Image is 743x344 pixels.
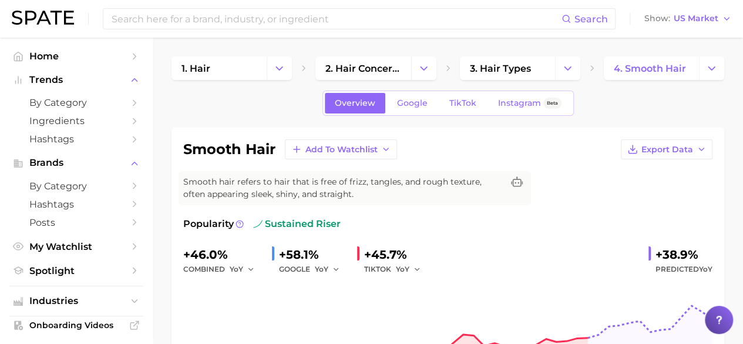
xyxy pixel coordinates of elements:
a: TikTok [439,93,486,113]
span: Popularity [183,217,234,231]
span: Export Data [641,145,693,155]
span: Home [29,51,123,62]
span: Add to Watchlist [305,145,378,155]
span: YoY [699,265,712,273]
div: +38.9% [655,245,712,264]
a: 4. smooth hair [604,56,699,80]
a: Google [387,93,438,113]
span: Google [397,98,428,108]
a: Hashtags [9,195,143,213]
button: Change Category [699,56,724,80]
button: Change Category [267,56,292,80]
img: sustained riser [253,219,263,229]
span: Industries [29,296,123,306]
a: by Category [9,93,143,112]
span: sustained riser [253,217,341,231]
a: Ingredients [9,112,143,130]
span: Beta [547,98,558,108]
span: Spotlight [29,265,123,276]
span: Show [644,15,670,22]
span: Predicted [655,262,712,276]
button: Industries [9,292,143,310]
a: by Category [9,177,143,195]
span: Ingredients [29,115,123,126]
button: Add to Watchlist [285,139,397,159]
span: My Watchlist [29,241,123,252]
div: TIKTOK [364,262,429,276]
a: Overview [325,93,385,113]
a: My Watchlist [9,238,143,256]
button: YoY [396,262,421,276]
span: Hashtags [29,133,123,145]
span: 4. smooth hair [614,63,686,74]
a: Hashtags [9,130,143,148]
input: Search here for a brand, industry, or ingredient [110,9,562,29]
button: YoY [315,262,340,276]
a: 2. hair concerns [315,56,411,80]
a: Home [9,47,143,65]
span: by Category [29,181,123,192]
span: by Category [29,97,123,108]
img: SPATE [12,11,74,25]
a: Posts [9,213,143,232]
a: 1. hair [172,56,267,80]
button: Change Category [555,56,580,80]
div: +46.0% [183,245,263,264]
div: GOOGLE [279,262,348,276]
span: 3. hair types [470,63,531,74]
button: Brands [9,154,143,172]
span: Trends [29,75,123,85]
button: Trends [9,71,143,89]
div: +58.1% [279,245,348,264]
span: 1. hair [181,63,210,74]
span: 2. hair concerns [325,63,401,74]
span: Hashtags [29,199,123,210]
span: Instagram [498,98,541,108]
span: Onboarding Videos [29,320,123,330]
a: Onboarding Videos [9,316,143,334]
span: Search [574,14,608,25]
span: YoY [230,264,243,274]
a: Spotlight [9,262,143,280]
span: Overview [335,98,375,108]
button: Export Data [621,139,712,159]
button: Change Category [411,56,436,80]
h1: smooth hair [183,142,275,156]
button: YoY [230,262,255,276]
span: YoY [315,264,328,274]
a: 3. hair types [460,56,555,80]
span: US Market [674,15,718,22]
span: Brands [29,158,123,168]
div: combined [183,262,263,276]
span: TikTok [449,98,476,108]
div: +45.7% [364,245,429,264]
span: YoY [396,264,409,274]
a: InstagramBeta [488,93,571,113]
span: Smooth hair refers to hair that is free of frizz, tangles, and rough texture, often appearing sle... [183,176,503,201]
button: ShowUS Market [641,11,734,26]
span: Posts [29,217,123,228]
